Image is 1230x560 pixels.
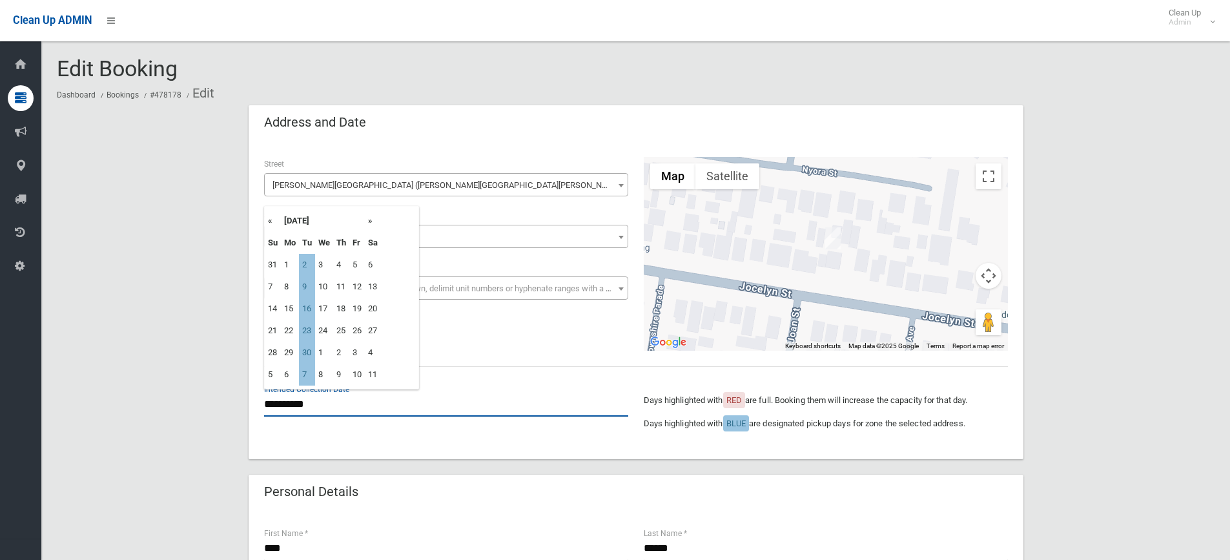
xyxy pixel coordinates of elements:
td: 9 [333,364,349,386]
td: 11 [333,276,349,298]
td: 26 [349,320,365,342]
td: 14 [265,298,281,320]
a: Terms [927,342,945,349]
td: 30 [299,342,315,364]
td: 7 [299,364,315,386]
td: 11 [365,364,381,386]
th: [DATE] [281,210,365,232]
td: 3 [315,254,333,276]
td: 31 [265,254,281,276]
td: 21 [265,320,281,342]
span: Map data ©2025 Google [848,342,919,349]
th: Mo [281,232,299,254]
td: 17 [315,298,333,320]
td: 27 [365,320,381,342]
th: Su [265,232,281,254]
button: Show satellite imagery [695,163,759,189]
th: Tu [299,232,315,254]
th: Th [333,232,349,254]
span: Edit Booking [57,56,178,81]
td: 7 [265,276,281,298]
td: 16 [299,298,315,320]
th: « [265,210,281,232]
span: Select the unit number from the dropdown, delimit unit numbers or hyphenate ranges with a comma [272,284,633,293]
a: #478178 [150,90,181,99]
div: 22 Jocelyn Street, CHESTER HILL NSW 2162 [825,227,841,249]
span: Clean Up [1162,8,1214,27]
td: 22 [281,320,299,342]
p: Days highlighted with are designated pickup days for zone the selected address. [644,416,1008,431]
li: Edit [183,81,214,105]
button: Toggle fullscreen view [976,163,1001,189]
td: 29 [281,342,299,364]
button: Map camera controls [976,263,1001,289]
td: 19 [349,298,365,320]
td: 20 [365,298,381,320]
header: Personal Details [249,479,374,504]
span: Jocelyn Street (CHESTER HILL 2162) [267,176,625,194]
span: 22 [264,225,628,248]
td: 2 [333,342,349,364]
th: Sa [365,232,381,254]
th: » [365,210,381,232]
td: 6 [365,254,381,276]
td: 1 [315,342,333,364]
small: Admin [1169,17,1201,27]
td: 3 [349,342,365,364]
td: 5 [265,364,281,386]
td: 4 [365,342,381,364]
td: 8 [315,364,333,386]
td: 1 [281,254,299,276]
th: We [315,232,333,254]
button: Drag Pegman onto the map to open Street View [976,309,1001,335]
td: 2 [299,254,315,276]
td: 23 [299,320,315,342]
td: 18 [333,298,349,320]
span: Clean Up ADMIN [13,14,92,26]
td: 5 [349,254,365,276]
td: 4 [333,254,349,276]
td: 13 [365,276,381,298]
td: 25 [333,320,349,342]
a: Bookings [107,90,139,99]
th: Fr [349,232,365,254]
span: 22 [267,228,625,246]
img: Google [647,334,690,351]
td: 12 [349,276,365,298]
td: 10 [315,276,333,298]
button: Show street map [650,163,695,189]
td: 8 [281,276,299,298]
a: Open this area in Google Maps (opens a new window) [647,334,690,351]
td: 24 [315,320,333,342]
a: Dashboard [57,90,96,99]
button: Keyboard shortcuts [785,342,841,351]
td: 15 [281,298,299,320]
header: Address and Date [249,110,382,135]
span: RED [726,395,742,405]
td: 28 [265,342,281,364]
td: 9 [299,276,315,298]
td: 6 [281,364,299,386]
a: Report a map error [952,342,1004,349]
span: BLUE [726,419,746,428]
td: 10 [349,364,365,386]
p: Days highlighted with are full. Booking them will increase the capacity for that day. [644,393,1008,408]
span: Jocelyn Street (CHESTER HILL 2162) [264,173,628,196]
